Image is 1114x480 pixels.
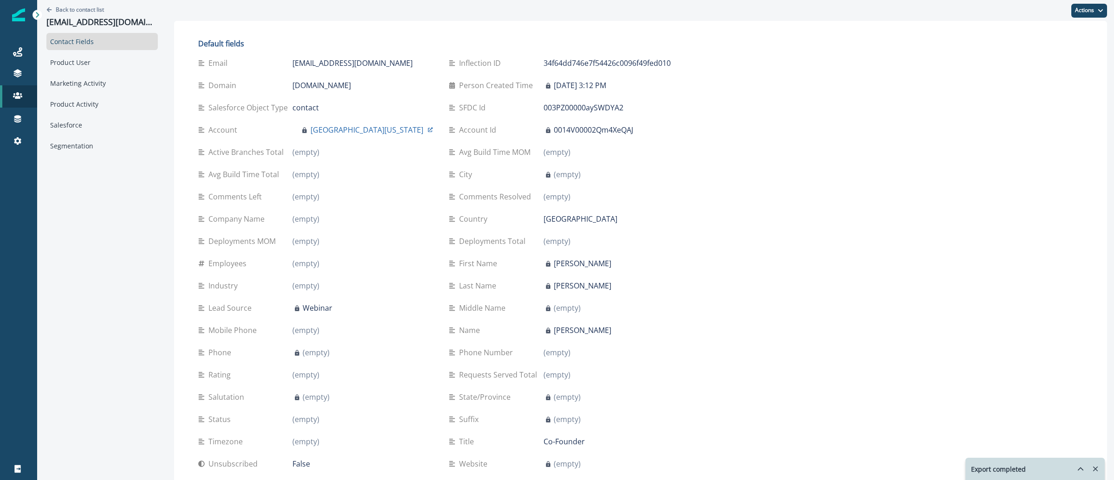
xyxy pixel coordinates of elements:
p: (empty) [544,191,570,202]
p: 0014V00002Qm4XeQAJ [554,124,633,135]
p: Company Name [208,213,268,224]
p: Email [208,58,231,69]
div: Product Activity [46,96,158,113]
h2: Default fields [198,39,685,48]
p: Domain [208,80,240,91]
p: Industry [208,280,241,291]
button: Go back [46,6,104,13]
button: Actions [1071,4,1107,18]
p: Lead Source [208,302,255,314]
button: Remove-exports [1088,462,1103,476]
p: (empty) [292,258,319,269]
p: [EMAIL_ADDRESS][DOMAIN_NAME] [46,17,158,27]
p: Deployments Total [459,236,529,247]
p: (empty) [292,191,319,202]
p: SFDC Id [459,102,489,113]
button: hide-exports [1066,458,1084,480]
p: [GEOGRAPHIC_DATA] [544,213,617,224]
p: Requests Served Total [459,369,541,380]
p: (empty) [544,369,570,380]
div: Marketing Activity [46,75,158,92]
p: Website [459,458,491,469]
p: (empty) [544,147,570,158]
p: contact [292,102,319,113]
p: [EMAIL_ADDRESS][DOMAIN_NAME] [292,58,413,69]
p: 003PZ00000aySWDYA2 [544,102,623,113]
div: Product User [46,54,158,71]
p: False [292,458,310,469]
p: (empty) [292,147,319,158]
div: Salesforce [46,116,158,134]
p: (empty) [554,458,581,469]
p: City [459,169,476,180]
p: Person Created Time [459,80,537,91]
p: (empty) [292,236,319,247]
div: Contact Fields [46,33,158,50]
p: [GEOGRAPHIC_DATA][US_STATE] [311,124,423,135]
p: [PERSON_NAME] [554,280,611,291]
p: Inflection ID [459,58,505,69]
p: (empty) [292,369,319,380]
p: Avg Build Time MOM [459,147,534,158]
p: [DATE] 3:12 PM [554,80,606,91]
p: Phone Number [459,347,517,358]
p: Employees [208,258,250,269]
p: (empty) [554,169,581,180]
p: Deployments MOM [208,236,279,247]
p: First Name [459,258,501,269]
button: hide-exports [1073,462,1088,476]
p: Back to contact list [56,6,104,13]
p: (empty) [554,302,581,314]
p: Rating [208,369,234,380]
p: 34f64dd746e7f54426c0096f49fed010 [544,58,671,69]
p: Phone [208,347,235,358]
p: Title [459,436,478,447]
div: Segmentation [46,137,158,154]
p: Name [459,325,484,336]
p: (empty) [292,436,319,447]
p: (empty) [292,414,319,425]
p: (empty) [554,391,581,403]
p: Co-Founder [544,436,585,447]
p: Account [208,124,241,135]
p: (empty) [303,391,330,403]
p: Webinar [303,302,332,314]
p: (empty) [292,280,319,291]
p: Country [459,213,491,224]
p: Salutation [208,391,248,403]
p: Middle Name [459,302,509,314]
p: Last Name [459,280,500,291]
p: (empty) [544,236,570,247]
p: Avg Build Time Total [208,169,283,180]
p: Unsubscribed [208,458,261,469]
p: Mobile Phone [208,325,260,336]
p: [DOMAIN_NAME] [292,80,351,91]
p: Salesforce Object Type [208,102,291,113]
p: Suffix [459,414,482,425]
p: Comments Left [208,191,266,202]
p: [PERSON_NAME] [554,258,611,269]
p: Account Id [459,124,500,135]
p: (empty) [292,325,319,336]
p: Active Branches Total [208,147,287,158]
p: State/Province [459,391,514,403]
p: [PERSON_NAME] [554,325,611,336]
p: (empty) [554,414,581,425]
p: (empty) [292,169,319,180]
p: Comments Resolved [459,191,535,202]
p: (empty) [544,347,570,358]
p: (empty) [303,347,330,358]
p: Export completed [971,464,1026,474]
img: Inflection [12,8,25,21]
p: (empty) [292,213,319,224]
p: Status [208,414,234,425]
p: Timezone [208,436,246,447]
